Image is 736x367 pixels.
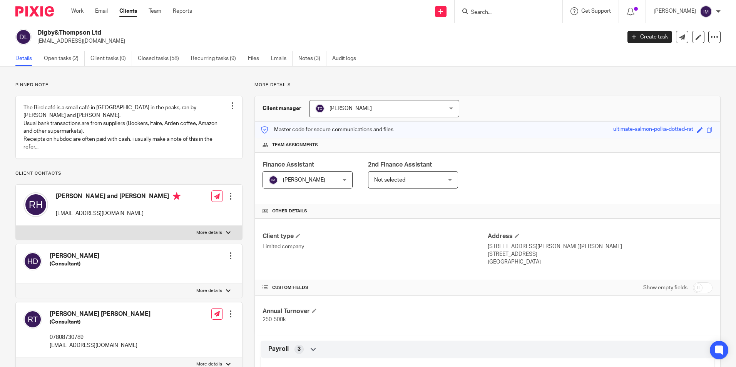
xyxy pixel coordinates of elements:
p: More details [254,82,721,88]
a: Reports [173,7,192,15]
a: Closed tasks (58) [138,51,185,66]
h4: [PERSON_NAME] [PERSON_NAME] [50,310,151,318]
img: svg%3E [269,175,278,185]
p: More details [196,288,222,294]
h4: Annual Turnover [263,307,487,315]
p: [EMAIL_ADDRESS][DOMAIN_NAME] [37,37,616,45]
a: Clients [119,7,137,15]
span: Other details [272,208,307,214]
img: svg%3E [23,252,42,270]
a: Client tasks (0) [90,51,132,66]
a: Open tasks (2) [44,51,85,66]
input: Search [470,9,539,16]
p: Limited company [263,243,487,250]
span: Get Support [581,8,611,14]
p: 07808730789 [50,334,151,341]
span: 250-500k [263,317,286,322]
span: 2nd Finance Assistant [368,162,432,168]
h5: (Consultant) [50,318,151,326]
h4: [PERSON_NAME] and [PERSON_NAME] [56,192,181,202]
span: 3 [298,345,301,353]
p: Client contacts [15,170,243,177]
span: Payroll [268,345,289,353]
a: Team [149,7,161,15]
h2: Digby&Thompson Ltd [37,29,500,37]
label: Show empty fields [643,284,687,292]
span: Not selected [374,177,405,183]
span: [PERSON_NAME] [330,106,372,111]
a: Create task [627,31,672,43]
p: Master code for secure communications and files [261,126,393,133]
h4: Address [488,232,713,240]
i: Primary [173,192,181,200]
h4: Client type [263,232,487,240]
p: [STREET_ADDRESS][PERSON_NAME][PERSON_NAME] [488,243,713,250]
p: [GEOGRAPHIC_DATA] [488,258,713,266]
p: [STREET_ADDRESS] [488,250,713,258]
span: [PERSON_NAME] [283,177,325,183]
p: [EMAIL_ADDRESS][DOMAIN_NAME] [50,342,151,349]
h5: (Consultant) [50,260,99,268]
img: svg%3E [315,104,325,113]
img: svg%3E [23,310,42,329]
img: svg%3E [23,192,48,217]
span: Finance Assistant [263,162,314,168]
a: Emails [271,51,293,66]
img: svg%3E [700,5,712,18]
a: Files [248,51,265,66]
a: Recurring tasks (9) [191,51,242,66]
span: Team assignments [272,142,318,148]
h3: Client manager [263,105,301,112]
p: [PERSON_NAME] [654,7,696,15]
img: svg%3E [15,29,32,45]
img: Pixie [15,6,54,17]
a: Notes (3) [298,51,326,66]
div: ultimate-salmon-polka-dotted-rat [613,125,693,134]
p: More details [196,230,222,236]
a: Work [71,7,84,15]
p: Pinned note [15,82,243,88]
a: Details [15,51,38,66]
p: [EMAIL_ADDRESS][DOMAIN_NAME] [56,210,181,217]
h4: [PERSON_NAME] [50,252,99,260]
a: Email [95,7,108,15]
a: Audit logs [332,51,362,66]
h4: CUSTOM FIELDS [263,285,487,291]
